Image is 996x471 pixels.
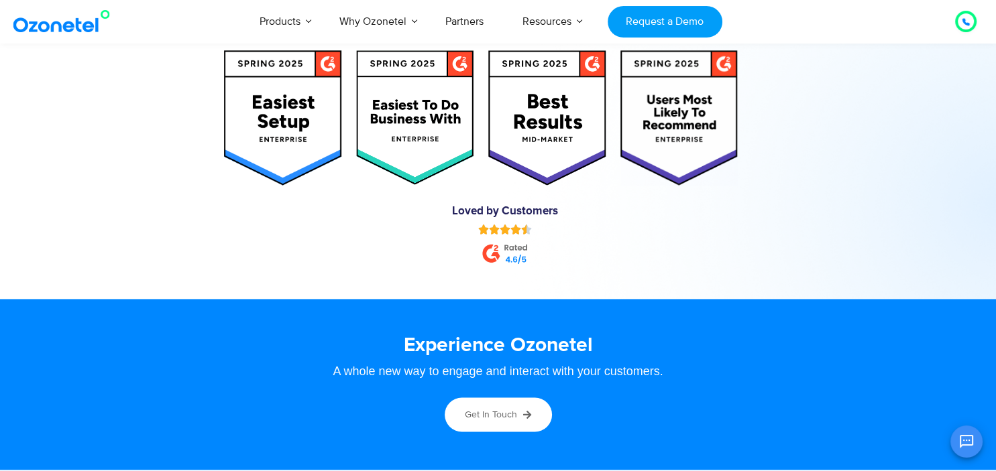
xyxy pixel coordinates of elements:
div: A whole new way to engage and interact with your customers. [93,365,904,377]
a: Get in touch [445,397,552,431]
a: Loved by Customers [452,206,558,217]
h3: Experience Ozonetel [93,332,904,358]
button: Open chat [950,425,983,458]
span: Get in touch [465,409,517,420]
div: Rated 4.5 out of 5 [478,224,532,234]
a: Request a Demo [608,6,722,38]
